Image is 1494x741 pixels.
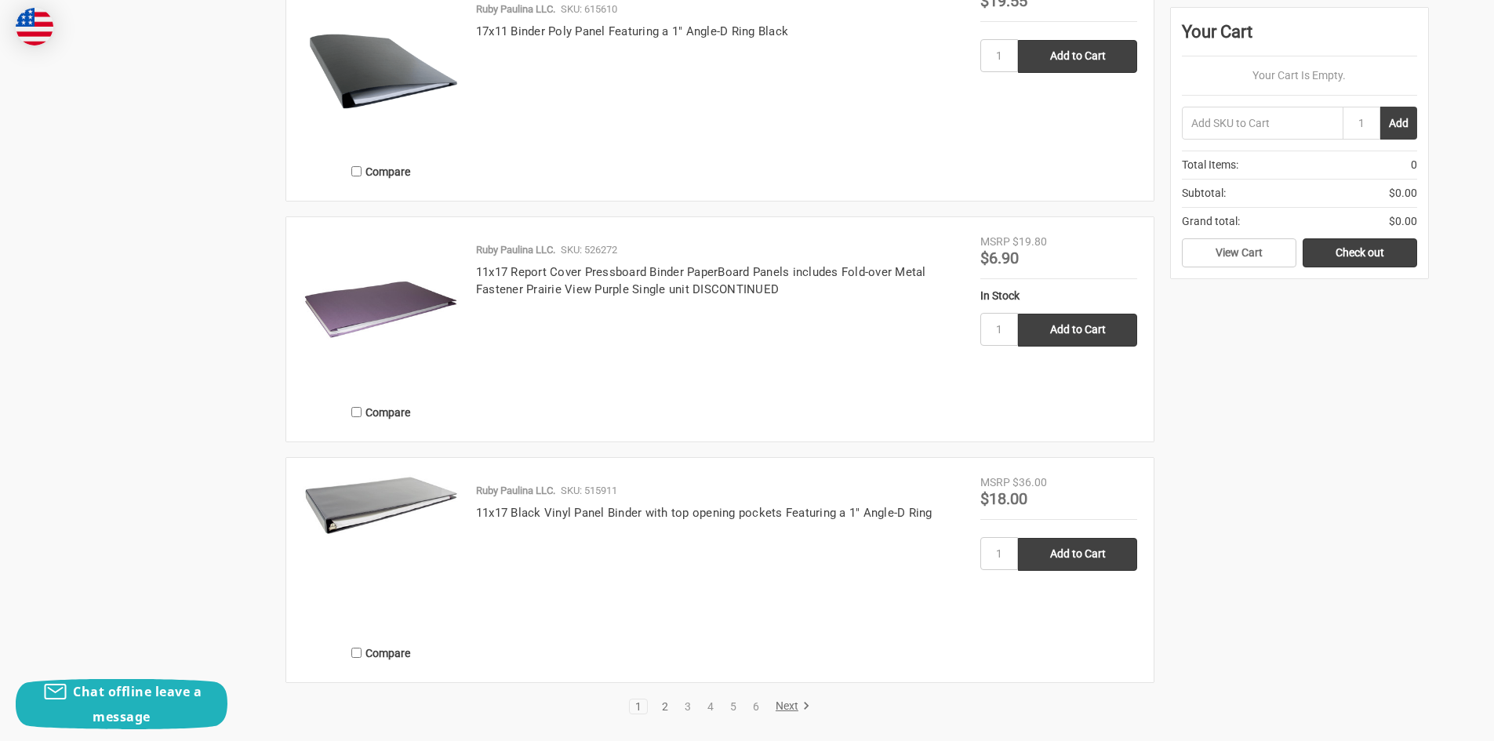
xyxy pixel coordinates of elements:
span: $36.00 [1012,476,1047,489]
a: 11x17 Binder Vinyl Panel with top opening pockets Featuring a 1" Angle-D Ring Black [303,474,460,631]
input: Add to Cart [1018,538,1137,571]
div: In Stock [980,288,1137,304]
span: Subtotal: [1182,185,1226,202]
p: Ruby Paulina LLC. [476,2,555,17]
span: $6.90 [980,249,1019,267]
button: Add [1380,107,1417,140]
span: $0.00 [1389,185,1417,202]
a: 5 [725,701,742,712]
span: Chat offline leave a message [73,683,202,725]
span: Grand total: [1182,213,1240,230]
span: Total Items: [1182,157,1238,173]
p: Ruby Paulina LLC. [476,242,555,258]
label: Compare [303,399,460,425]
input: Compare [351,407,362,417]
img: 11x17 Report Cover Pressboard Binder PaperBoard Panels includes Fold-over Metal Fastener Prairie ... [303,234,460,390]
input: Add to Cart [1018,40,1137,73]
a: View Cart [1182,238,1296,268]
img: 11x17 Binder Vinyl Panel with top opening pockets Featuring a 1" Angle-D Ring Black [303,474,460,536]
a: 3 [679,701,696,712]
a: 1 [630,701,647,712]
p: SKU: 615610 [561,2,617,17]
p: Ruby Paulina LLC. [476,483,555,499]
img: duty and tax information for United States [16,8,53,45]
span: $0.00 [1389,213,1417,230]
a: 11x17 Report Cover Pressboard Binder PaperBoard Panels includes Fold-over Metal Fastener Prairie ... [476,265,926,297]
p: Your Cart Is Empty. [1182,67,1417,84]
button: Chat offline leave a message [16,679,227,729]
a: 4 [702,701,719,712]
input: Add to Cart [1018,314,1137,347]
p: SKU: 515911 [561,483,617,499]
a: 11x17 Black Vinyl Panel Binder with top opening pockets Featuring a 1" Angle-D Ring [476,506,932,520]
span: $19.80 [1012,235,1047,248]
a: Next [770,699,810,714]
input: Compare [351,166,362,176]
span: $18.00 [980,489,1027,508]
a: 2 [656,701,674,712]
div: MSRP [980,234,1010,250]
div: Your Cart [1182,19,1417,56]
span: 0 [1411,157,1417,173]
label: Compare [303,640,460,666]
a: 6 [747,701,765,712]
input: Add SKU to Cart [1182,107,1343,140]
label: Compare [303,158,460,184]
p: SKU: 526272 [561,242,617,258]
iframe: Google Customer Reviews [1365,699,1494,741]
a: Check out [1303,238,1417,268]
a: 17x11 Binder Poly Panel Featuring a 1" Angle-D Ring Black [476,24,788,38]
div: MSRP [980,474,1010,491]
input: Compare [351,648,362,658]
